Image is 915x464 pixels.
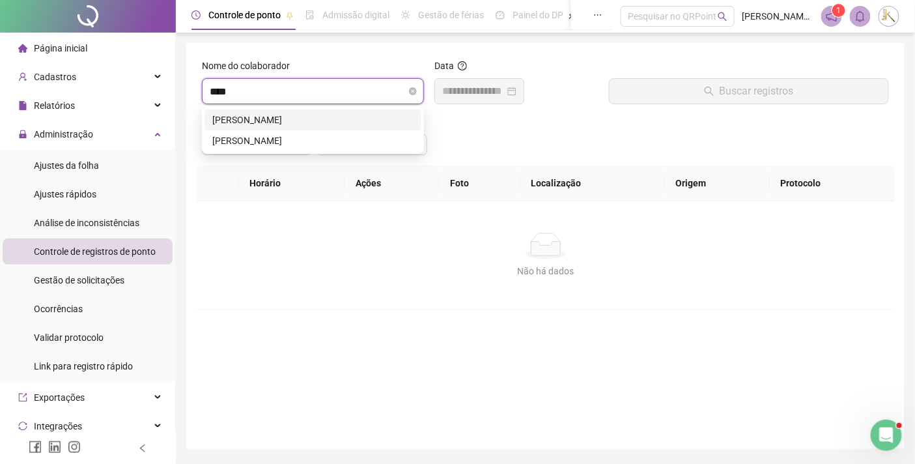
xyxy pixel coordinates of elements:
[401,10,410,20] span: sun
[665,166,770,201] th: Origem
[418,10,484,20] span: Gestão de férias
[18,130,27,139] span: lock
[742,9,813,23] span: [PERSON_NAME] - GRUPO JK
[239,166,345,201] th: Horário
[879,7,899,26] img: 75171
[569,12,576,20] span: pushpin
[34,304,83,314] span: Ocorrências
[305,10,315,20] span: file-done
[202,59,298,73] label: Nome do colaborador
[837,6,841,15] span: 1
[34,361,133,371] span: Link para registro rápido
[609,78,889,104] button: Buscar registros
[34,275,124,285] span: Gestão de solicitações
[34,392,85,403] span: Exportações
[718,12,727,22] span: search
[34,160,99,171] span: Ajustes da folha
[832,4,845,17] sup: 1
[513,10,563,20] span: Painel do DP
[204,109,421,130] div: CLARA LOURENÇO DA SILVA
[826,10,838,22] span: notification
[322,10,389,20] span: Admissão digital
[208,10,281,20] span: Controle de ponto
[34,189,96,199] span: Ajustes rápidos
[34,421,82,431] span: Integrações
[440,166,520,201] th: Foto
[204,130,421,151] div: MARIA CLARA MOURA OLIVEIRA ALVES
[409,87,417,95] span: close-circle
[520,166,665,201] th: Localização
[34,72,76,82] span: Cadastros
[29,441,42,454] span: facebook
[34,246,156,257] span: Controle de registros de ponto
[34,218,139,228] span: Análise de inconsistências
[18,44,27,53] span: home
[191,10,201,20] span: clock-circle
[18,101,27,110] span: file
[138,444,147,453] span: left
[212,134,414,148] div: [PERSON_NAME]
[434,61,454,71] span: Data
[68,441,81,454] span: instagram
[18,422,27,431] span: sync
[48,441,61,454] span: linkedin
[34,129,93,139] span: Administração
[458,61,467,70] span: question-circle
[770,166,895,201] th: Protocolo
[34,100,75,111] span: Relatórios
[286,12,294,20] span: pushpin
[18,72,27,81] span: user-add
[212,113,414,127] div: [PERSON_NAME]
[18,393,27,402] span: export
[34,43,87,53] span: Página inicial
[593,10,602,20] span: ellipsis
[34,332,104,343] span: Validar protocolo
[345,166,440,201] th: Ações
[496,10,505,20] span: dashboard
[871,420,902,451] iframe: Intercom live chat
[854,10,866,22] span: bell
[212,264,879,278] div: Não há dados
